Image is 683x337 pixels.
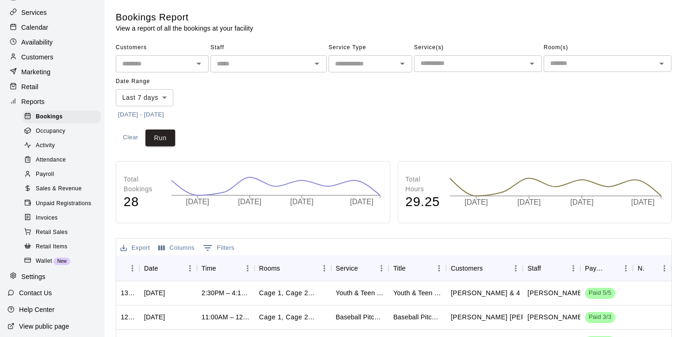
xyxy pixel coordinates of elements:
p: Daniel Flanick [527,288,584,298]
p: Cooper Upfold, Jude Treveal-Heyward, Keegan Scott [451,312,607,322]
button: [DATE] - [DATE] [116,108,166,122]
button: Run [145,130,175,147]
div: Notes [637,255,644,281]
p: Total Bookings [124,175,162,194]
button: Menu [509,261,523,275]
p: Customers [21,52,53,62]
div: 2:30PM – 4:15PM [202,288,250,298]
div: Title [388,255,446,281]
p: Reports [21,97,45,106]
tspan: [DATE] [518,199,541,207]
div: Customers [451,255,483,281]
button: Open [310,57,323,70]
a: Customers [7,50,97,64]
span: Activity [36,141,55,150]
span: Paid 3/3 [585,313,615,322]
p: Phil Madvek [527,312,584,322]
div: Rooms [255,255,331,281]
div: Unpaid Registrations [22,197,101,210]
a: Retail Sales [22,225,105,240]
div: Staff [527,255,541,281]
a: Attendance [22,153,105,168]
div: 1255128 [121,312,135,322]
div: Service [331,255,389,281]
button: Sort [644,262,657,275]
a: Reports [7,95,97,109]
span: Room(s) [544,40,671,55]
button: Menu [317,261,331,275]
p: Total Hours [406,175,440,194]
a: Activity [22,139,105,153]
span: Sales & Revenue [36,184,82,194]
div: Retail Sales [22,226,101,239]
div: Baseball Pitching Fundamentals (10-12U) [393,312,441,322]
div: Staff [523,255,580,281]
button: Open [655,57,668,70]
div: Customers [446,255,523,281]
button: Menu [432,261,446,275]
div: Activity [22,139,101,152]
p: Retail [21,82,39,91]
h4: 29.25 [406,194,440,210]
span: New [53,259,70,264]
a: Retail [7,80,97,94]
tspan: [DATE] [465,199,488,207]
tspan: [DATE] [350,198,373,206]
a: Payroll [22,168,105,182]
div: Services [7,6,97,19]
span: Bookings [36,112,63,122]
a: Retail Items [22,240,105,254]
div: 11:00AM – 12:15PM [202,312,250,322]
div: Time [197,255,255,281]
button: Menu [657,261,671,275]
span: Retail Items [36,242,67,252]
div: Payment [585,255,606,281]
button: Sort [121,262,134,275]
button: Menu [619,261,633,275]
button: Menu [241,261,255,275]
p: Jack Fernandez, Michael Dent, Jack Baker, Paul Brown, Colin McEvoy [451,288,548,298]
button: Menu [374,261,388,275]
span: Service(s) [414,40,542,55]
p: Availability [21,38,53,47]
tspan: [DATE] [290,198,313,206]
span: Customers [116,40,209,55]
p: View public page [19,322,69,331]
div: Sales & Revenue [22,182,101,195]
div: WalletNew [22,255,101,268]
button: Sort [158,262,171,275]
a: WalletNew [22,254,105,268]
a: Marketing [7,65,97,79]
a: Bookings [22,110,105,124]
div: Date [139,255,197,281]
span: Service Type [328,40,412,55]
span: Wallet [36,257,52,266]
a: Invoices [22,211,105,225]
div: Occupancy [22,125,101,138]
a: Calendar [7,20,97,34]
button: Sort [358,262,371,275]
button: Menu [183,261,197,275]
a: Settings [7,270,97,284]
p: Services [21,8,47,17]
span: Payroll [36,170,54,179]
p: Calendar [21,23,48,32]
span: Occupancy [36,127,66,136]
p: Contact Us [19,288,52,298]
button: Sort [483,262,496,275]
button: Clear [116,130,145,147]
h4: 28 [124,194,162,210]
p: View a report of all the bookings at your facility [116,24,253,33]
div: ID [116,255,139,281]
button: Sort [216,262,229,275]
button: Menu [566,261,580,275]
p: Help Center [19,305,54,314]
div: Retail Items [22,240,101,253]
div: Time [202,255,216,281]
button: Open [525,57,539,70]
